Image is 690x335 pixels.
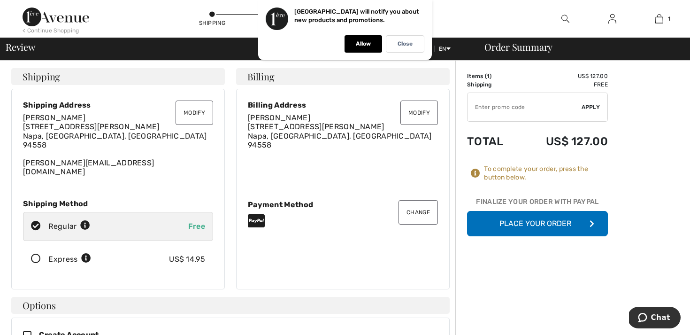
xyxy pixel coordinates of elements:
[519,80,608,89] td: Free
[48,221,90,232] div: Regular
[248,200,438,209] div: Payment Method
[23,122,207,149] span: [STREET_ADDRESS][PERSON_NAME] Napa, [GEOGRAPHIC_DATA], [GEOGRAPHIC_DATA] 94558
[23,72,60,81] span: Shipping
[247,72,274,81] span: Billing
[398,40,413,47] p: Close
[399,200,438,225] button: Change
[356,40,371,47] p: Allow
[484,165,608,182] div: To complete your order, press the button below.
[23,26,79,35] div: < Continue Shopping
[629,307,681,330] iframe: Opens a widget where you can chat to one of our agents
[23,101,213,109] div: Shipping Address
[248,101,438,109] div: Billing Address
[48,254,91,265] div: Express
[23,113,85,122] span: [PERSON_NAME]
[176,101,213,125] button: Modify
[400,101,438,125] button: Modify
[198,19,226,27] div: Shipping
[519,125,608,157] td: US$ 127.00
[601,13,624,25] a: Sign In
[248,113,310,122] span: [PERSON_NAME]
[468,93,582,121] input: Promo code
[248,122,432,149] span: [STREET_ADDRESS][PERSON_NAME] Napa, [GEOGRAPHIC_DATA], [GEOGRAPHIC_DATA] 94558
[519,72,608,80] td: US$ 127.00
[23,8,89,26] img: 1ère Avenue
[467,197,608,211] div: Finalize Your Order with PayPal
[188,222,205,231] span: Free
[467,72,519,80] td: Items ( )
[473,42,684,52] div: Order Summary
[561,13,569,24] img: search the website
[467,125,519,157] td: Total
[487,73,490,79] span: 1
[439,46,451,52] span: EN
[23,113,213,176] div: [PERSON_NAME][EMAIL_ADDRESS][DOMAIN_NAME]
[467,80,519,89] td: Shipping
[11,297,450,314] h4: Options
[636,13,682,24] a: 1
[23,199,213,208] div: Shipping Method
[668,15,670,23] span: 1
[608,13,616,24] img: My Info
[467,211,608,236] button: Place Your Order
[294,8,419,23] p: [GEOGRAPHIC_DATA] will notify you about new products and promotions.
[582,103,600,111] span: Apply
[6,42,35,52] span: Review
[169,254,205,265] div: US$ 14.95
[655,13,663,24] img: My Bag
